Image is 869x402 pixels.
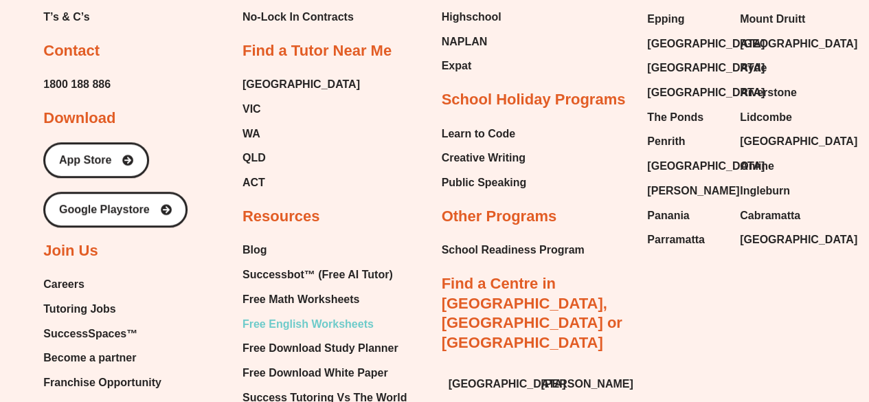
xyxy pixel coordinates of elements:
span: Google Playstore [59,204,150,215]
a: Successbot™ (Free AI Tutor) [242,265,407,285]
a: Free Download White Paper [242,363,407,383]
a: Tutoring Jobs [43,299,161,320]
a: Learn to Code [442,124,527,144]
a: Parramatta [647,230,726,250]
span: Free English Worksheets [242,314,374,335]
span: Cabramatta [740,205,800,226]
span: [GEOGRAPHIC_DATA] [740,230,857,250]
span: ACT [242,172,265,193]
a: [GEOGRAPHIC_DATA] [242,74,360,95]
h2: Join Us [43,241,98,261]
a: The Ponds [647,107,726,128]
a: Ingleburn [740,181,819,201]
a: Careers [43,274,161,295]
a: VIC [242,99,360,120]
h2: Resources [242,207,320,227]
span: [PERSON_NAME] [647,181,739,201]
a: Epping [647,9,726,30]
span: [GEOGRAPHIC_DATA] [740,131,857,152]
span: [GEOGRAPHIC_DATA] [647,58,765,78]
a: Free Math Worksheets [242,289,407,310]
h2: School Holiday Programs [442,90,626,110]
a: [GEOGRAPHIC_DATA] [449,374,528,394]
span: Ingleburn [740,181,790,201]
a: SuccessSpaces™ [43,324,161,344]
a: Riverstone [740,82,819,103]
span: [GEOGRAPHIC_DATA] [449,374,566,394]
a: Expat [442,56,508,76]
a: Free English Worksheets [242,314,407,335]
span: No-Lock In Contracts [242,7,354,27]
span: Lidcombe [740,107,792,128]
span: Creative Writing [442,148,526,168]
span: Free Download White Paper [242,363,388,383]
span: Ryde [740,58,767,78]
a: Online [740,156,819,177]
span: Parramatta [647,230,705,250]
a: [GEOGRAPHIC_DATA] [647,58,726,78]
span: The Ponds [647,107,703,128]
a: ACT [242,172,360,193]
span: Highschool [442,7,501,27]
span: QLD [242,148,266,168]
a: Free Download Study Planner [242,338,407,359]
span: Penrith [647,131,685,152]
span: Expat [442,56,472,76]
a: Penrith [647,131,726,152]
span: Blog [242,240,267,260]
h2: Contact [43,41,100,61]
span: [GEOGRAPHIC_DATA] [647,82,765,103]
a: Public Speaking [442,172,527,193]
a: NAPLAN [442,32,508,52]
a: [PERSON_NAME] [541,374,620,394]
a: Google Playstore [43,192,188,227]
a: [GEOGRAPHIC_DATA] [740,34,819,54]
span: Mount Druitt [740,9,805,30]
span: NAPLAN [442,32,488,52]
a: [GEOGRAPHIC_DATA] [740,230,819,250]
span: 1800 188 886 [43,74,111,95]
a: Blog [242,240,407,260]
a: App Store [43,142,149,178]
span: WA [242,124,260,144]
span: Successbot™ (Free AI Tutor) [242,265,393,285]
a: Mount Druitt [740,9,819,30]
a: Highschool [442,7,508,27]
a: QLD [242,148,360,168]
span: Tutoring Jobs [43,299,115,320]
a: [GEOGRAPHIC_DATA] [647,82,726,103]
a: Franchise Opportunity [43,372,161,393]
a: Ryde [740,58,819,78]
a: [GEOGRAPHIC_DATA] [647,34,726,54]
a: Creative Writing [442,148,527,168]
a: [GEOGRAPHIC_DATA] [647,156,726,177]
h2: Other Programs [442,207,557,227]
a: Cabramatta [740,205,819,226]
span: Riverstone [740,82,797,103]
span: Panania [647,205,689,226]
a: Panania [647,205,726,226]
a: No-Lock In Contracts [242,7,359,27]
a: [GEOGRAPHIC_DATA] [740,131,819,152]
h2: Download [43,109,115,129]
span: Learn to Code [442,124,516,144]
span: T’s & C’s [43,7,89,27]
span: [GEOGRAPHIC_DATA] [740,34,857,54]
span: [GEOGRAPHIC_DATA] [647,34,765,54]
iframe: Chat Widget [640,247,869,402]
span: Become a partner [43,348,136,368]
a: WA [242,124,360,144]
span: Online [740,156,774,177]
h2: Find a Tutor Near Me [242,41,392,61]
span: SuccessSpaces™ [43,324,137,344]
span: App Store [59,155,111,166]
span: Epping [647,9,684,30]
span: [GEOGRAPHIC_DATA] [647,156,765,177]
a: School Readiness Program [442,240,585,260]
a: Find a Centre in [GEOGRAPHIC_DATA], [GEOGRAPHIC_DATA] or [GEOGRAPHIC_DATA] [442,275,622,351]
